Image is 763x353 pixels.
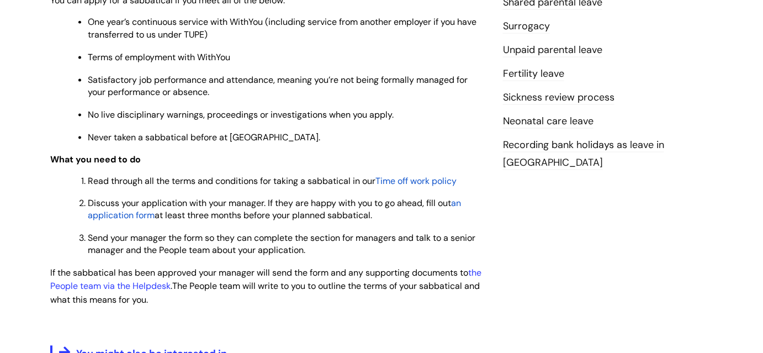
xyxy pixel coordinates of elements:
span: The People team will write to you to outline the terms of your sabbatical and what this means for... [50,281,480,306]
span: at least three months before your planned sabbatical. [155,210,372,222]
span: Send your manager the form so they can complete the section for managers and talk to a senior man... [88,233,475,256]
a: Sickness review process [503,91,614,105]
span: Never taken a sabbatical before at [GEOGRAPHIC_DATA]. [88,131,320,143]
span: Terms of employment with WithYou [88,51,230,63]
a: Unpaid parental leave [503,43,602,57]
a: Fertility leave [503,67,564,81]
span: No live disciplinary warnings, proceedings or investigations when you apply. [88,109,394,120]
a: Neonatal care leave [503,114,594,129]
a: Recording bank holidays as leave in [GEOGRAPHIC_DATA] [503,138,664,170]
span: What you need to do [50,154,141,165]
span: Satisfactory job performance and attendance, meaning you’re not being formally managed for your p... [88,74,468,98]
a: Time off work policy [375,175,457,187]
span: If the sabbatical has been approved your manager will send the form and any supporting documents ... [50,267,481,293]
span: Read through all the terms and conditions for taking a sabbatical in our [88,175,375,187]
a: Surrogacy [503,19,550,34]
span: One year’s continuous service with WithYou (including service from another employer if you have t... [88,16,476,40]
a: an application form [88,198,461,222]
span: Discuss your application with your manager. If they are happy with you to go ahead, fill out [88,198,451,209]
